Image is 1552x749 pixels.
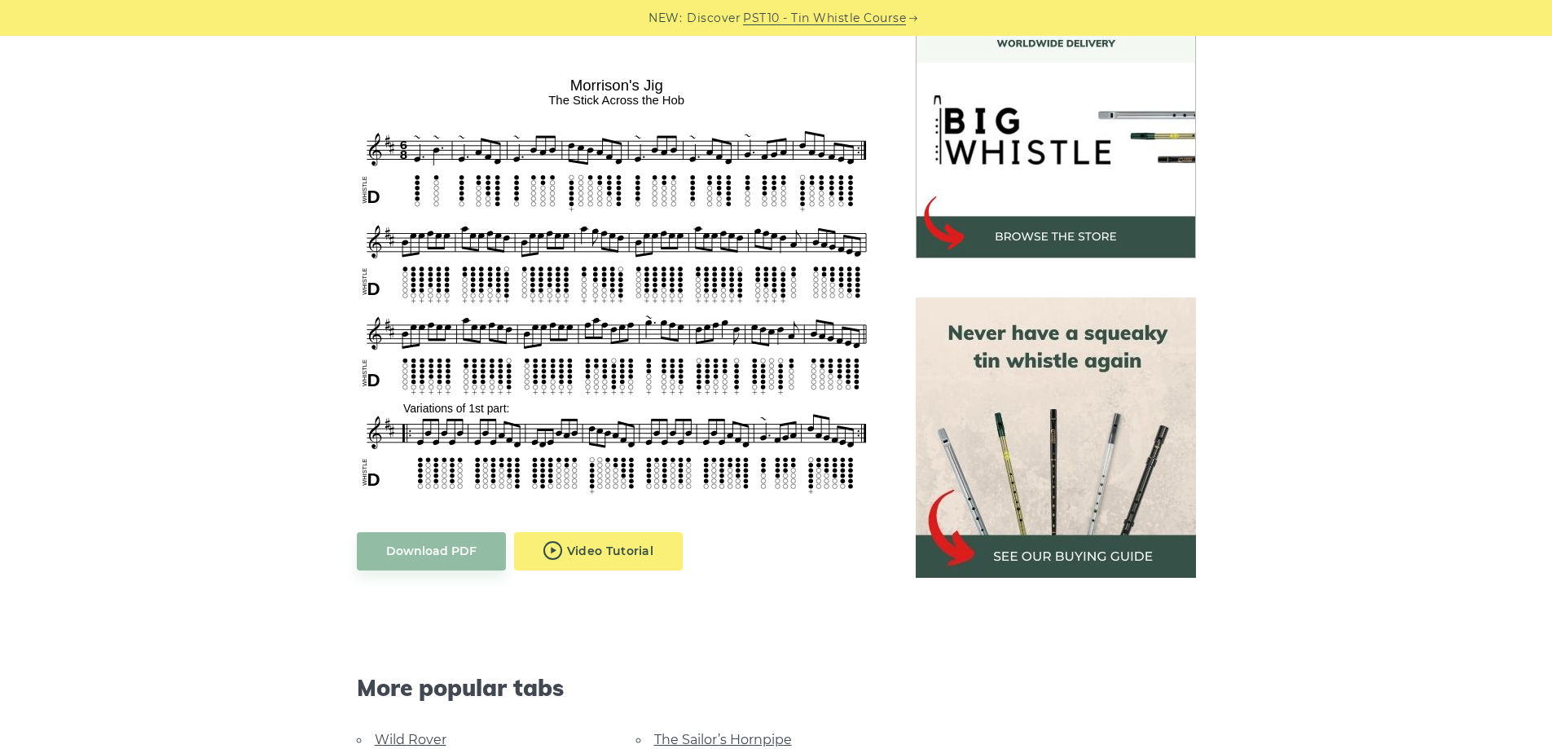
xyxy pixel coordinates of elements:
img: tin whistle buying guide [916,297,1196,578]
a: Download PDF [357,532,506,571]
a: Wild Rover [375,732,446,747]
img: Morrison's Jig Tin Whistle Tabs & Sheet Music [357,71,877,499]
span: Discover [687,9,741,28]
a: Video Tutorial [514,532,684,571]
span: NEW: [648,9,682,28]
a: The Sailor’s Hornpipe [654,732,792,747]
a: PST10 - Tin Whistle Course [743,9,906,28]
span: More popular tabs [357,674,877,702]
